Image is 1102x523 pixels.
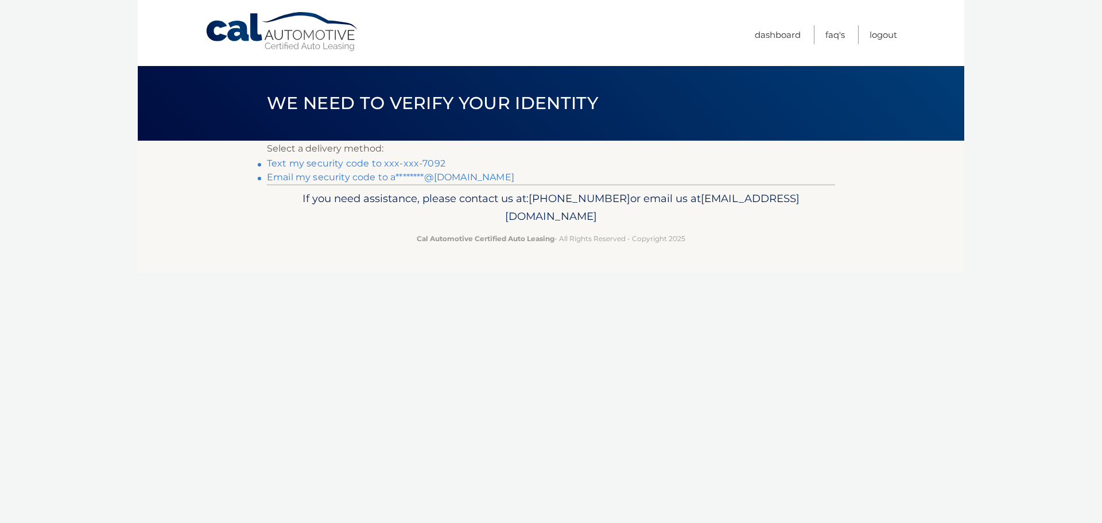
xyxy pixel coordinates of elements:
span: We need to verify your identity [267,92,598,114]
p: Select a delivery method: [267,141,835,157]
a: Email my security code to a********@[DOMAIN_NAME] [267,172,514,183]
p: If you need assistance, please contact us at: or email us at [274,189,828,226]
a: FAQ's [825,25,845,44]
a: Cal Automotive [205,11,360,52]
a: Dashboard [755,25,801,44]
a: Text my security code to xxx-xxx-7092 [267,158,445,169]
strong: Cal Automotive Certified Auto Leasing [417,234,554,243]
p: - All Rights Reserved - Copyright 2025 [274,233,828,245]
a: Logout [870,25,897,44]
span: [PHONE_NUMBER] [529,192,630,205]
